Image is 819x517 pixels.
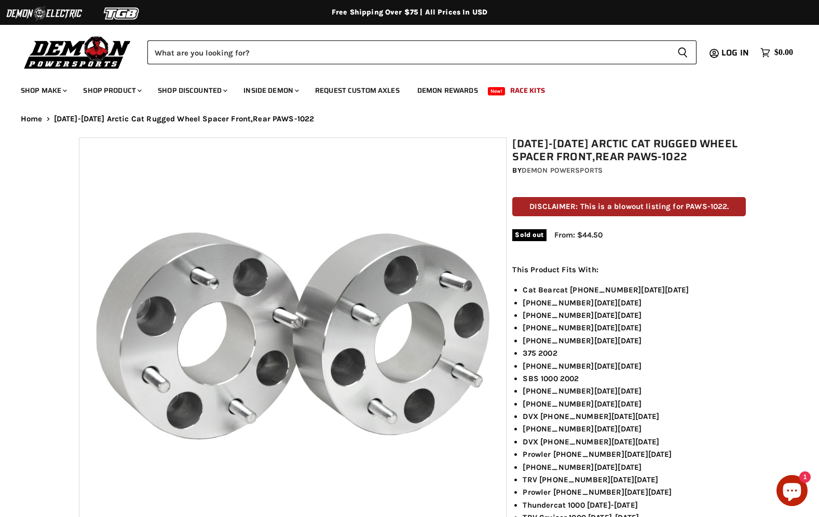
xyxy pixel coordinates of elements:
[523,347,745,359] li: 375 2002
[523,322,745,334] li: [PHONE_NUMBER][DATE][DATE]
[147,40,669,64] input: Search
[523,309,745,322] li: [PHONE_NUMBER][DATE][DATE]
[523,486,745,498] li: Prowler [PHONE_NUMBER][DATE][DATE]
[13,80,73,101] a: Shop Make
[512,137,745,163] h1: [DATE]-[DATE] Arctic Cat Rugged Wheel Spacer Front,Rear PAWS-1022
[21,34,134,71] img: Demon Powersports
[523,448,745,460] li: Prowler [PHONE_NUMBER][DATE][DATE]
[523,360,745,372] li: [PHONE_NUMBER][DATE][DATE]
[21,115,43,123] a: Home
[54,115,315,123] span: [DATE]-[DATE] Arctic Cat Rugged Wheel Spacer Front,Rear PAWS-1022
[512,197,745,216] p: DISCLAIMER: This is a blowout listing for PAWS-1022.
[523,499,745,511] li: Thundercat 1000 [DATE]-[DATE]
[512,263,745,276] p: This Product Fits With:
[83,4,161,23] img: TGB Logo 2
[721,46,749,59] span: Log in
[307,80,407,101] a: Request Custom Axles
[523,398,745,410] li: [PHONE_NUMBER][DATE][DATE]
[773,475,811,509] inbox-online-store-chat: Shopify online store chat
[523,385,745,397] li: [PHONE_NUMBER][DATE][DATE]
[523,436,745,448] li: DVX [PHONE_NUMBER][DATE][DATE]
[522,166,603,175] a: Demon Powersports
[502,80,553,101] a: Race Kits
[774,48,793,58] span: $0.00
[75,80,148,101] a: Shop Product
[523,297,745,309] li: [PHONE_NUMBER][DATE][DATE]
[523,372,745,385] li: SBS 1000 2002
[488,87,506,95] span: New!
[523,461,745,473] li: [PHONE_NUMBER][DATE][DATE]
[523,284,745,296] li: Cat Bearcat [PHONE_NUMBER][DATE][DATE]
[755,45,798,60] a: $0.00
[554,230,603,240] span: From: $44.50
[236,80,305,101] a: Inside Demon
[13,76,790,101] ul: Main menu
[410,80,486,101] a: Demon Rewards
[512,229,546,241] span: Sold out
[512,165,745,176] div: by
[717,48,755,58] a: Log in
[150,80,234,101] a: Shop Discounted
[523,423,745,435] li: [PHONE_NUMBER][DATE][DATE]
[523,410,745,423] li: DVX [PHONE_NUMBER][DATE][DATE]
[147,40,697,64] form: Product
[523,334,745,347] li: [PHONE_NUMBER][DATE][DATE]
[669,40,697,64] button: Search
[523,473,745,486] li: TRV [PHONE_NUMBER][DATE][DATE]
[5,4,83,23] img: Demon Electric Logo 2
